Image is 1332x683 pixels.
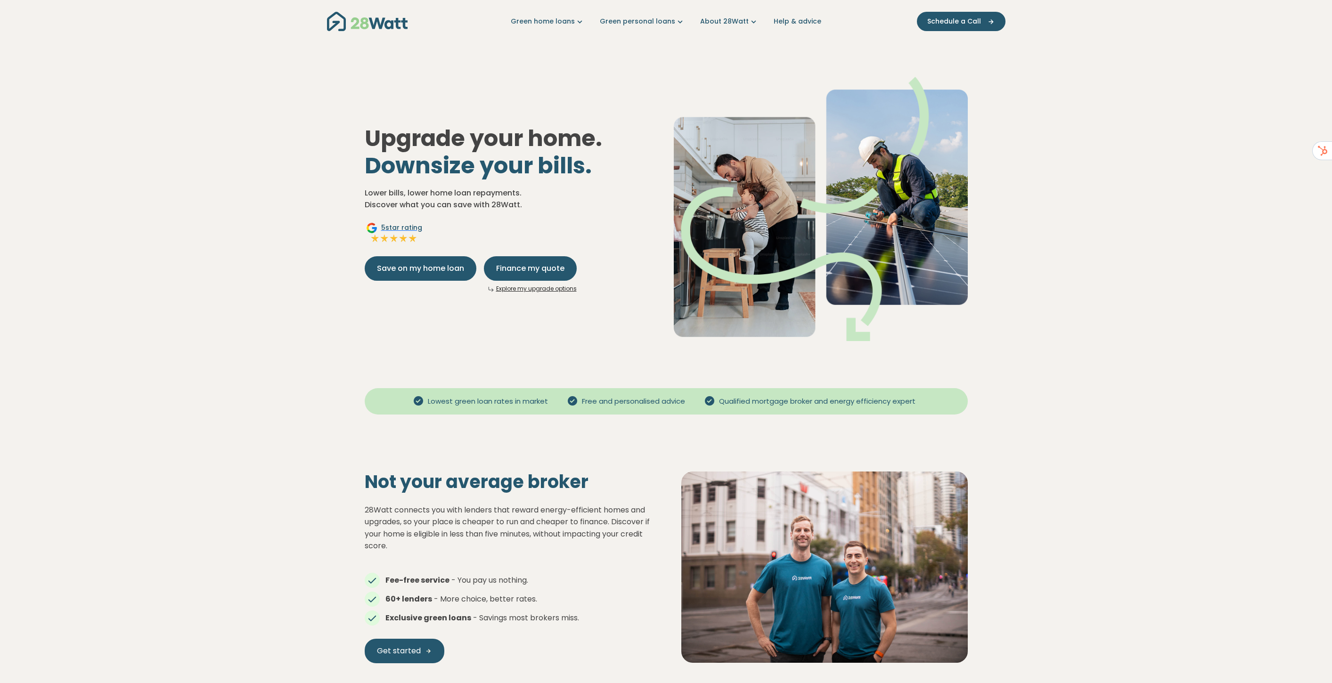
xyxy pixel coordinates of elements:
a: About 28Watt [700,16,759,26]
img: Google [366,222,377,234]
span: - Savings most brokers miss. [473,612,579,623]
a: Google5star ratingFull starFull starFull starFull starFull star [365,222,424,245]
span: - You pay us nothing. [451,575,528,585]
p: Lower bills, lower home loan repayments. Discover what you can save with 28Watt. [365,187,659,211]
span: Downsize your bills. [365,150,592,181]
img: Dad helping toddler [674,77,968,341]
span: Lowest green loan rates in market [424,396,552,407]
strong: 60+ lenders [385,594,432,604]
button: Save on my home loan [365,256,476,281]
img: Full star [389,234,399,243]
strong: Fee-free service [385,575,449,585]
a: Green home loans [511,16,585,26]
nav: Main navigation [327,9,1005,33]
span: Free and personalised advice [578,396,689,407]
h1: Upgrade your home. [365,125,659,179]
img: Full star [370,234,380,243]
h2: Not your average broker [365,471,651,493]
img: 28Watt [327,12,408,31]
span: Get started [377,645,421,657]
a: Explore my upgrade options [496,285,577,293]
span: Qualified mortgage broker and energy efficiency expert [715,396,919,407]
span: 5 star rating [381,223,422,233]
a: Green personal loans [600,16,685,26]
a: Help & advice [774,16,821,26]
img: Full star [380,234,389,243]
p: 28Watt connects you with lenders that reward energy-efficient homes and upgrades, so your place i... [365,504,651,552]
button: Schedule a Call [917,12,1005,31]
img: Solar panel installation on a residential roof [681,472,968,662]
span: Schedule a Call [927,16,981,26]
a: Get started [365,639,444,663]
span: Finance my quote [496,263,564,274]
strong: Exclusive green loans [385,612,471,623]
button: Finance my quote [484,256,577,281]
span: - More choice, better rates. [434,594,537,604]
img: Full star [399,234,408,243]
span: Save on my home loan [377,263,464,274]
img: Full star [408,234,417,243]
